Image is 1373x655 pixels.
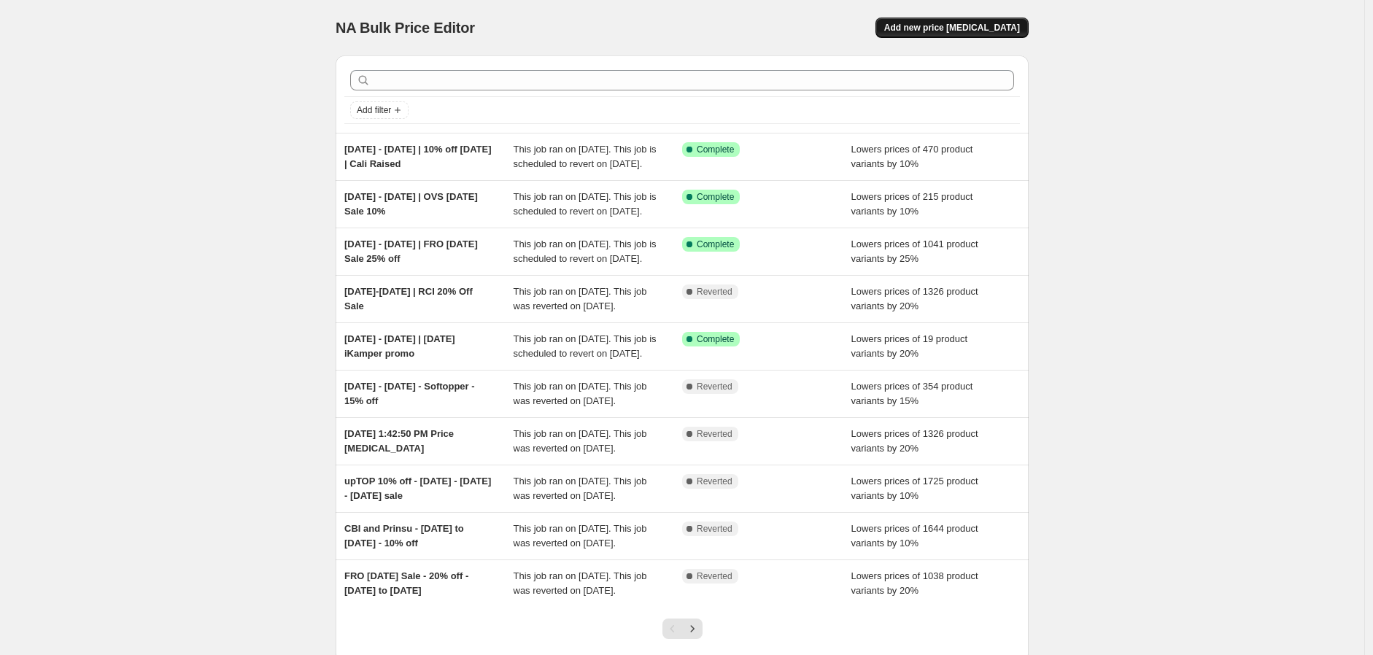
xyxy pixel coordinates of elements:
span: [DATE] 1:42:50 PM Price [MEDICAL_DATA] [344,428,454,454]
span: [DATE] - [DATE] | FRO [DATE] Sale 25% off [344,239,478,264]
button: Next [682,619,703,639]
span: This job ran on [DATE]. This job is scheduled to revert on [DATE]. [514,144,657,169]
span: Complete [697,144,734,155]
span: Lowers prices of 1725 product variants by 10% [851,476,978,501]
span: Lowers prices of 215 product variants by 10% [851,191,973,217]
span: [DATE] - [DATE] | 10% off [DATE] | Cali Raised [344,144,492,169]
span: This job ran on [DATE]. This job was reverted on [DATE]. [514,381,647,406]
span: Add filter [357,104,391,116]
button: Add new price [MEDICAL_DATA] [875,18,1029,38]
span: This job ran on [DATE]. This job was reverted on [DATE]. [514,428,647,454]
span: This job ran on [DATE]. This job was reverted on [DATE]. [514,476,647,501]
span: Lowers prices of 1041 product variants by 25% [851,239,978,264]
span: Lowers prices of 1038 product variants by 20% [851,570,978,596]
span: This job ran on [DATE]. This job was reverted on [DATE]. [514,570,647,596]
span: Lowers prices of 1644 product variants by 10% [851,523,978,549]
span: Lowers prices of 470 product variants by 10% [851,144,973,169]
nav: Pagination [662,619,703,639]
span: upTOP 10% off - [DATE] - [DATE] - [DATE] sale [344,476,491,501]
span: Lowers prices of 354 product variants by 15% [851,381,973,406]
span: NA Bulk Price Editor [336,20,475,36]
span: Complete [697,239,734,250]
span: Lowers prices of 1326 product variants by 20% [851,428,978,454]
span: [DATE] - [DATE] | OVS [DATE] Sale 10% [344,191,478,217]
span: [DATE] - [DATE] - Softopper - 15% off [344,381,475,406]
span: CBI and Prinsu - [DATE] to [DATE] - 10% off [344,523,464,549]
span: This job ran on [DATE]. This job is scheduled to revert on [DATE]. [514,333,657,359]
span: Reverted [697,286,732,298]
span: [DATE] - [DATE] | [DATE] iKamper promo [344,333,455,359]
span: Reverted [697,428,732,440]
span: Lowers prices of 19 product variants by 20% [851,333,968,359]
span: Complete [697,191,734,203]
span: Reverted [697,523,732,535]
span: This job ran on [DATE]. This job is scheduled to revert on [DATE]. [514,191,657,217]
span: [DATE]-[DATE] | RCI 20% Off Sale [344,286,473,311]
span: This job ran on [DATE]. This job is scheduled to revert on [DATE]. [514,239,657,264]
span: Add new price [MEDICAL_DATA] [884,22,1020,34]
span: Complete [697,333,734,345]
span: FRO [DATE] Sale - 20% off - [DATE] to [DATE] [344,570,468,596]
span: This job ran on [DATE]. This job was reverted on [DATE]. [514,286,647,311]
span: Lowers prices of 1326 product variants by 20% [851,286,978,311]
button: Add filter [350,101,409,119]
span: Reverted [697,570,732,582]
span: Reverted [697,381,732,392]
span: This job ran on [DATE]. This job was reverted on [DATE]. [514,523,647,549]
span: Reverted [697,476,732,487]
